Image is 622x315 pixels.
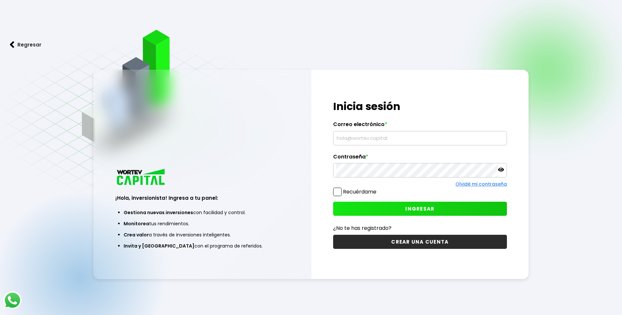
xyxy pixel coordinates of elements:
[115,194,289,202] h3: ¡Hola, inversionista! Ingresa a tu panel:
[124,218,281,229] li: tus rendimientos.
[10,41,14,48] img: flecha izquierda
[455,181,507,187] a: Olvidé mi contraseña
[124,243,194,249] span: Invita y [GEOGRAPHIC_DATA]
[333,224,507,249] a: ¿No te has registrado?CREAR UNA CUENTA
[333,99,507,114] h1: Inicia sesión
[333,154,507,163] label: Contraseña
[115,168,167,187] img: logo_wortev_capital
[333,235,507,249] button: CREAR UNA CUENTA
[333,224,507,232] p: ¿No te has registrado?
[333,202,507,216] button: INGRESAR
[124,207,281,218] li: con facilidad y control.
[405,205,434,212] span: INGRESAR
[333,121,507,131] label: Correo electrónico
[124,240,281,251] li: con el programa de referidos.
[124,232,149,238] span: Crea valor
[124,209,193,216] span: Gestiona nuevas inversiones
[3,291,22,309] img: logos_whatsapp-icon.242b2217.svg
[336,131,504,145] input: hola@wortev.capital
[343,188,376,195] label: Recuérdame
[124,229,281,240] li: a través de inversiones inteligentes.
[124,220,149,227] span: Monitorea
